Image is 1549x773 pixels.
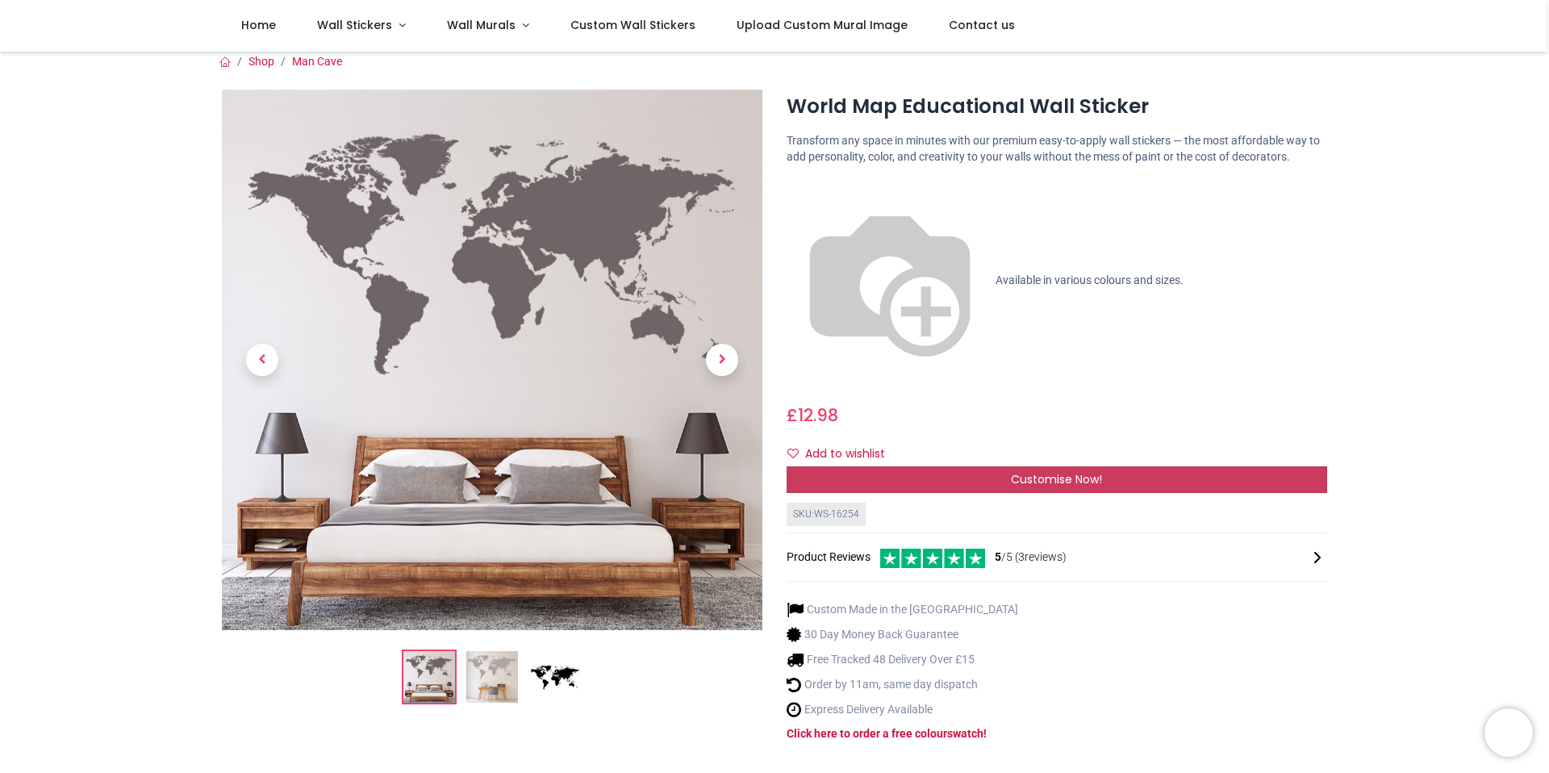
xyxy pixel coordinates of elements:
a: Previous [222,170,303,549]
img: World Map Educational Wall Sticker [403,651,455,703]
li: Free Tracked 48 Delivery Over £15 [787,651,1018,668]
a: Click here to order a free colour [787,727,947,740]
span: Available in various colours and sizes. [996,274,1184,286]
h1: World Map Educational Wall Sticker [787,93,1327,120]
span: 12.98 [798,403,838,427]
a: Shop [248,55,274,68]
img: WS-16254-02 [466,651,518,703]
a: Next [682,170,762,549]
a: swatch [947,727,983,740]
li: 30 Day Money Back Guarantee [787,626,1018,643]
span: Custom Wall Stickers [570,17,695,33]
img: WS-16254-03 [529,651,581,703]
li: Order by 11am, same day dispatch [787,676,1018,693]
span: Wall Murals [447,17,516,33]
span: Home [241,17,276,33]
span: /5 ( 3 reviews) [995,549,1067,566]
div: Product Reviews [787,546,1327,568]
li: Express Delivery Available [787,701,1018,718]
img: color-wheel.png [787,178,993,384]
span: Customise Now! [1011,471,1102,487]
span: Previous [246,344,278,376]
span: 5 [995,550,1001,563]
button: Add to wishlistAdd to wishlist [787,441,899,468]
img: World Map Educational Wall Sticker [222,90,762,630]
li: Custom Made in the [GEOGRAPHIC_DATA] [787,601,1018,618]
span: £ [787,403,838,427]
span: Upload Custom Mural Image [737,17,908,33]
span: Contact us [949,17,1015,33]
span: Wall Stickers [317,17,392,33]
i: Add to wishlist [787,448,799,459]
div: SKU: WS-16254 [787,503,866,526]
iframe: Brevo live chat [1484,708,1533,757]
span: Next [706,344,738,376]
a: ! [983,727,987,740]
a: Man Cave [292,55,342,68]
p: Transform any space in minutes with our premium easy-to-apply wall stickers — the most affordable... [787,133,1327,165]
